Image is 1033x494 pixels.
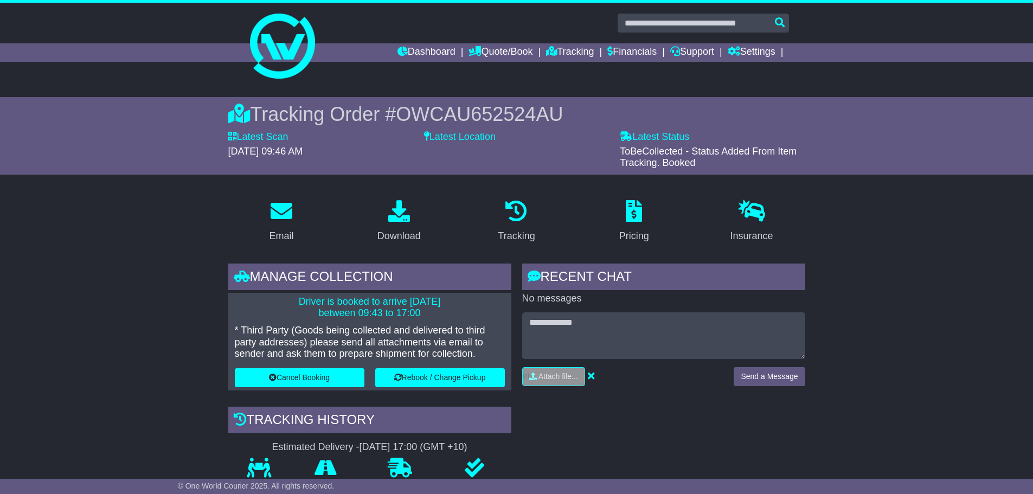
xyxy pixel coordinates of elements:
div: [DATE] 17:00 (GMT +10) [360,441,467,453]
div: RECENT CHAT [522,264,805,293]
a: Settings [728,43,775,62]
label: Latest Scan [228,131,288,143]
div: Tracking Order # [228,102,805,126]
div: Download [377,229,421,243]
a: Tracking [491,196,542,247]
div: Tracking history [228,407,511,436]
button: Rebook / Change Pickup [375,368,505,387]
p: Driver is booked to arrive [DATE] between 09:43 to 17:00 [235,296,505,319]
div: Pricing [619,229,649,243]
span: © One World Courier 2025. All rights reserved. [178,482,335,490]
div: Manage collection [228,264,511,293]
a: Support [670,43,714,62]
span: OWCAU652524AU [396,103,563,125]
a: Financials [607,43,657,62]
button: Cancel Booking [235,368,364,387]
label: Latest Location [424,131,496,143]
div: Tracking [498,229,535,243]
a: Email [262,196,300,247]
button: Send a Message [734,367,805,386]
span: [DATE] 09:46 AM [228,146,303,157]
p: * Third Party (Goods being collected and delivered to third party addresses) please send all atta... [235,325,505,360]
a: Insurance [723,196,780,247]
div: Insurance [730,229,773,243]
a: Pricing [612,196,656,247]
a: Dashboard [397,43,455,62]
label: Latest Status [620,131,689,143]
a: Tracking [546,43,594,62]
div: Email [269,229,293,243]
a: Quote/Book [469,43,532,62]
span: ToBeCollected - Status Added From Item Tracking. Booked [620,146,797,169]
div: Estimated Delivery - [228,441,511,453]
a: Download [370,196,428,247]
p: No messages [522,293,805,305]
